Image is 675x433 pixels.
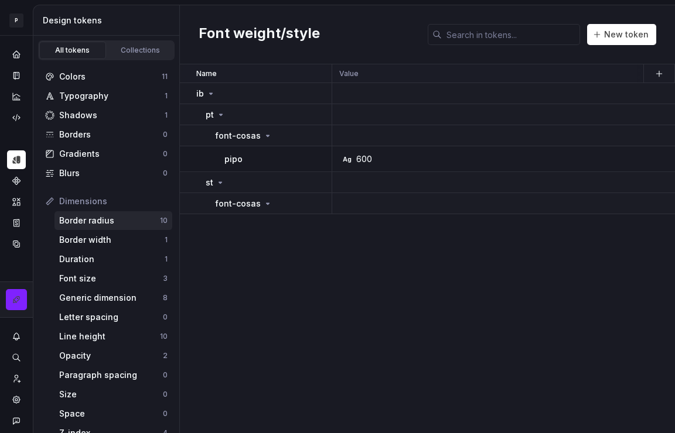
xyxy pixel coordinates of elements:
a: Duration1 [54,250,172,269]
a: Analytics [7,87,26,106]
span: New token [604,29,649,40]
p: st [206,177,213,188]
a: Line height10 [54,327,172,346]
div: 0 [163,169,168,178]
div: 0 [163,312,168,322]
div: All tokens [43,46,102,55]
a: Letter spacing0 [54,308,172,327]
div: 8 [163,293,168,303]
div: Design tokens [43,15,175,26]
a: Home [7,45,26,64]
div: Border width [59,234,165,246]
div: Blurs [59,167,163,179]
div: 2 [163,351,168,360]
div: Size [59,389,163,400]
a: Border width1 [54,231,172,249]
div: Gradients [59,148,163,160]
a: Blurs0 [40,164,172,183]
a: Shadows1 [40,106,172,125]
div: 1 [165,235,168,245]
div: 0 [163,370,168,380]
div: Collections [111,46,170,55]
a: Settings [7,390,26,409]
div: Duration [59,253,165,265]
div: 1 [165,111,168,120]
a: Generic dimension8 [54,288,172,307]
p: ib [196,88,204,99]
div: Colors [59,71,162,83]
div: 11 [162,72,168,81]
button: Notifications [7,327,26,346]
p: Value [339,69,359,78]
div: Letter spacing [59,311,163,323]
a: Typography1 [40,87,172,105]
button: Contact support [7,411,26,430]
div: Ag [342,154,352,164]
div: 1 [165,91,168,101]
a: Border radius10 [54,211,172,230]
a: Invite team [7,369,26,388]
div: 10 [160,216,168,225]
a: Borders0 [40,125,172,144]
a: Data sources [7,235,26,253]
div: Opacity [59,350,163,362]
div: Space [59,408,163,420]
div: 1 [165,255,168,264]
div: Generic dimension [59,292,163,304]
a: Code automation [7,108,26,127]
a: Assets [7,193,26,211]
p: font-cosas [215,130,261,142]
div: Border radius [59,215,160,226]
a: Components [7,171,26,190]
input: Search in tokens... [442,24,580,45]
div: 0 [163,390,168,399]
div: 0 [163,149,168,159]
a: Documentation [7,66,26,85]
div: Font size [59,273,163,284]
div: P [9,13,23,28]
a: Paragraph spacing0 [54,366,172,384]
div: Borders [59,129,163,140]
a: Space0 [54,404,172,423]
h2: Font weight/style [199,24,320,45]
div: 600 [356,153,372,165]
p: Name [196,69,217,78]
a: Storybook stories [7,214,26,232]
a: Size0 [54,385,172,404]
div: 0 [163,130,168,139]
div: Typography [59,90,165,102]
button: Search ⌘K [7,348,26,367]
div: Line height [59,331,160,342]
div: 10 [160,332,168,341]
p: pipo [224,153,243,165]
button: P [2,8,30,33]
a: Font size3 [54,269,172,288]
div: 3 [163,274,168,283]
a: Opacity2 [54,346,172,365]
a: Design tokens [7,150,26,169]
div: Dimensions [59,195,168,207]
p: font-cosas [215,198,261,209]
button: New token [587,24,656,45]
div: 0 [163,409,168,418]
div: Paragraph spacing [59,369,163,381]
a: Colors11 [40,67,172,86]
a: Gradients0 [40,145,172,163]
div: Shadows [59,109,165,121]
p: pt [206,109,214,121]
